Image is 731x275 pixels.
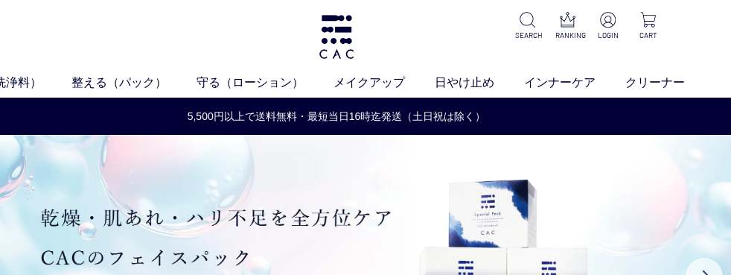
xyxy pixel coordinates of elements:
a: 守る（ローション） [197,74,333,92]
a: SEARCH [515,12,541,41]
a: RANKING [555,12,581,41]
a: メイクアップ [333,74,435,92]
a: CART [635,12,661,41]
p: CART [635,30,661,41]
p: RANKING [555,30,581,41]
a: クリーナー [625,74,715,92]
p: SEARCH [515,30,541,41]
a: 日やけ止め [435,74,524,92]
a: LOGIN [595,12,621,41]
a: 整える（パック） [71,74,197,92]
a: インナーケア [524,74,625,92]
img: logo [317,15,356,59]
p: LOGIN [595,30,621,41]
